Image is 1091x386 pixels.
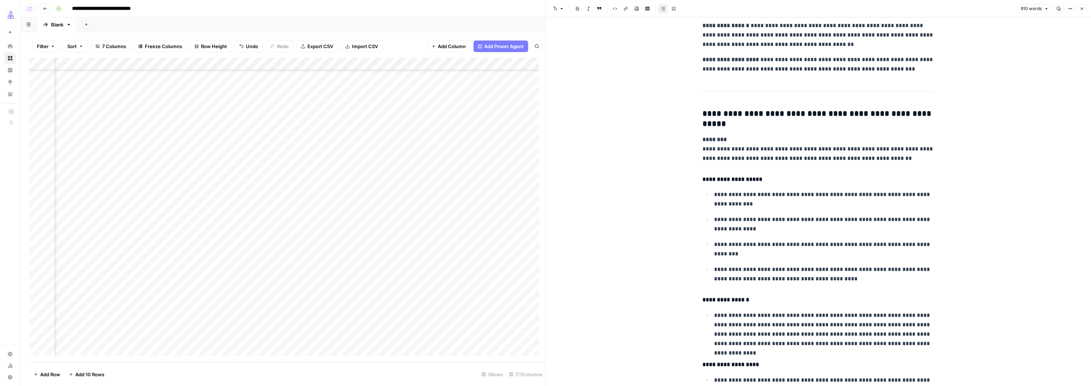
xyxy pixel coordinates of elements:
[91,41,131,52] button: 7 Columns
[4,360,16,372] a: Usage
[75,371,104,378] span: Add 10 Rows
[51,21,63,28] div: Blank
[1018,4,1052,13] button: 910 words
[102,43,126,50] span: 7 Columns
[4,8,17,21] img: AirOps Growth Logo
[145,43,182,50] span: Freeze Columns
[37,43,49,50] span: Filter
[266,41,293,52] button: Redo
[64,369,109,380] button: Add 10 Rows
[341,41,383,52] button: Import CSV
[352,43,378,50] span: Import CSV
[201,43,227,50] span: Row Height
[307,43,333,50] span: Export CSV
[479,369,506,380] div: 3 Rows
[506,369,546,380] div: 7/7 Columns
[4,6,16,24] button: Workspace: AirOps Growth
[63,41,88,52] button: Sort
[4,52,16,64] a: Browse
[4,88,16,100] a: Your Data
[4,348,16,360] a: Settings
[4,64,16,76] a: Insights
[1021,5,1042,12] span: 910 words
[474,41,528,52] button: Add Power Agent
[4,76,16,88] a: Opportunities
[134,41,187,52] button: Freeze Columns
[4,41,16,52] a: Home
[235,41,263,52] button: Undo
[484,43,524,50] span: Add Power Agent
[4,372,16,383] button: Help + Support
[32,41,60,52] button: Filter
[190,41,232,52] button: Row Height
[277,43,289,50] span: Redo
[37,17,77,32] a: Blank
[438,43,466,50] span: Add Column
[29,369,64,380] button: Add Row
[246,43,258,50] span: Undo
[296,41,338,52] button: Export CSV
[67,43,77,50] span: Sort
[427,41,471,52] button: Add Column
[40,371,60,378] span: Add Row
